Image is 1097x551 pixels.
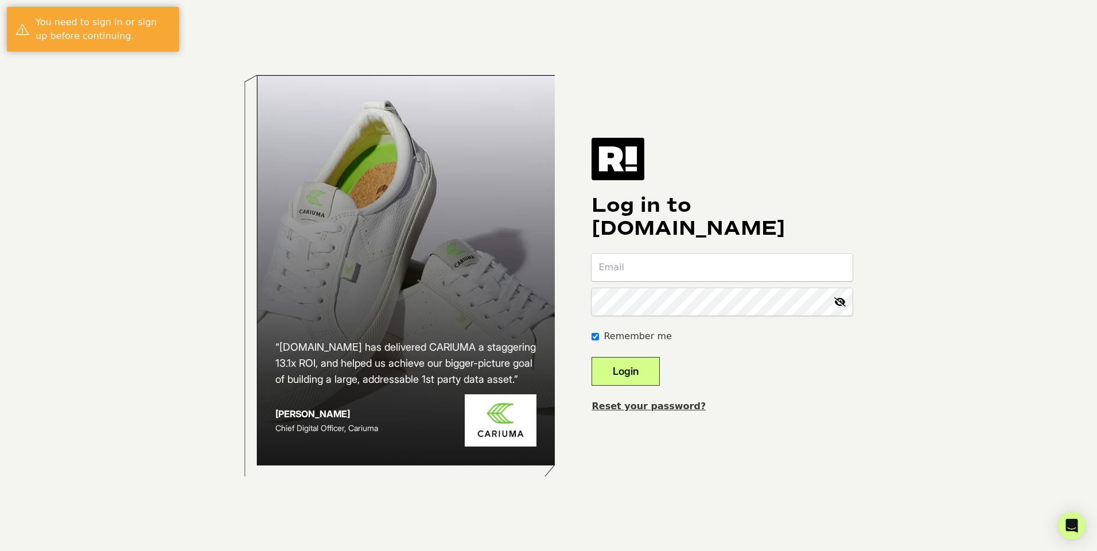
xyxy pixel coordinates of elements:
h2: “[DOMAIN_NAME] has delivered CARIUMA a staggering 13.1x ROI, and helped us achieve our bigger-pic... [275,339,537,387]
img: Retention.com [592,138,644,180]
a: Reset your password? [592,401,706,412]
strong: [PERSON_NAME] [275,408,350,420]
span: Chief Digital Officer, Cariuma [275,423,378,433]
div: Open Intercom Messenger [1058,512,1086,540]
button: Login [592,357,660,386]
input: Email [592,254,853,281]
h1: Log in to [DOMAIN_NAME] [592,194,853,240]
img: Cariuma [465,394,536,447]
label: Remember me [604,329,671,343]
div: You need to sign in or sign up before continuing. [36,15,170,43]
